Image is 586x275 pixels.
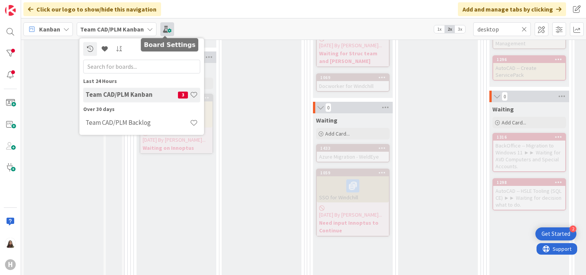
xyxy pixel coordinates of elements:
[83,105,200,113] div: Over 30 days
[535,227,576,240] div: Open Get Started checklist, remaining modules: 2
[492,133,566,172] a: 1316BackOffice -- Migration to Windows 11 ►► Waiting for AVD Computers and Special Accounts.
[570,225,576,232] div: 2
[144,41,195,48] h5: Board Settings
[319,153,379,160] span: Azure Migration - WeldEye
[317,145,389,162] div: 1433Azure Migration - WeldEye
[325,103,331,112] span: 0
[493,134,565,141] div: 1316
[493,179,565,210] div: 1298AutoCAD -- HSLE Tooling (SQL CE) ►► Waiting for decision what to do.
[495,187,561,208] span: AutoCAD -- HSLE Tooling (SQL CE) ►► Waiting for decision what to do.
[317,169,389,202] div: 1059SSO for Windchill
[143,144,210,152] b: Waiting on Innoptus
[316,73,390,92] a: 1069Docworker for Windchill
[39,25,60,34] span: Kanban
[316,169,390,237] a: 1059SSO for Windchill[DATE] By [PERSON_NAME]...Need input Innoptus to Continue
[80,25,144,33] b: Team CAD/PLM Kanban
[502,119,526,126] span: Add Card...
[5,238,16,248] img: KM
[497,57,565,62] div: 1296
[319,194,358,201] span: SSO for Windchill
[23,2,161,16] div: Click our logo to show/hide this navigation
[316,144,390,162] a: 1433Azure Migration - WeldEye
[325,130,350,137] span: Add Card...
[317,145,389,152] div: 1433
[317,74,389,81] div: 1069
[178,91,188,98] span: 3
[495,142,561,170] span: BackOffice -- Migration to Windows 11 ►► Waiting for AVD Computers and Special Accounts.
[455,25,465,33] span: 3x
[319,50,387,65] b: Waiting for Struc team and [PERSON_NAME]
[83,60,200,73] input: Search for boards...
[5,5,16,16] img: Visit kanbanzone.com
[143,136,206,144] span: [DATE] By [PERSON_NAME]...
[444,25,455,33] span: 2x
[317,74,389,91] div: 1069Docworker for Windchill
[316,15,390,67] a: [DATE] By [PERSON_NAME]...Waiting for Struc team and [PERSON_NAME]
[542,230,570,238] div: Get Started
[320,75,389,80] div: 1069
[473,22,531,36] input: Quick Filter...
[86,91,178,99] h4: Team CAD/PLM Kanban
[316,116,337,124] span: Waiting
[86,119,190,127] h4: Team CAD/PLM Backlog
[320,170,389,176] div: 1059
[493,134,565,171] div: 1316BackOffice -- Migration to Windows 11 ►► Waiting for AVD Computers and Special Accounts.
[502,92,508,101] span: 0
[319,219,387,234] b: Need input Innoptus to Continue
[492,105,514,113] span: Waiting
[493,56,565,80] div: 1296AutoCAD -- Create ServicePack
[497,180,565,185] div: 1298
[319,41,382,50] span: [DATE] By [PERSON_NAME]...
[317,169,389,176] div: 1059
[319,211,382,219] span: [DATE] By [PERSON_NAME]...
[320,146,389,151] div: 1433
[493,179,565,186] div: 1298
[319,83,374,89] span: Docworker for Windchill
[495,65,537,78] span: AutoCAD -- Create ServicePack
[495,33,541,47] span: Autodesk -- License Management
[492,55,566,81] a: 1296AutoCAD -- Create ServicePack
[497,134,565,140] div: 1316
[5,259,16,270] div: H
[492,178,566,210] a: 1298AutoCAD -- HSLE Tooling (SQL CE) ►► Waiting for decision what to do.
[493,56,565,63] div: 1296
[458,2,566,16] div: Add and manage tabs by clicking
[434,25,444,33] span: 1x
[83,77,200,85] div: Last 24 Hours
[16,1,35,10] span: Support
